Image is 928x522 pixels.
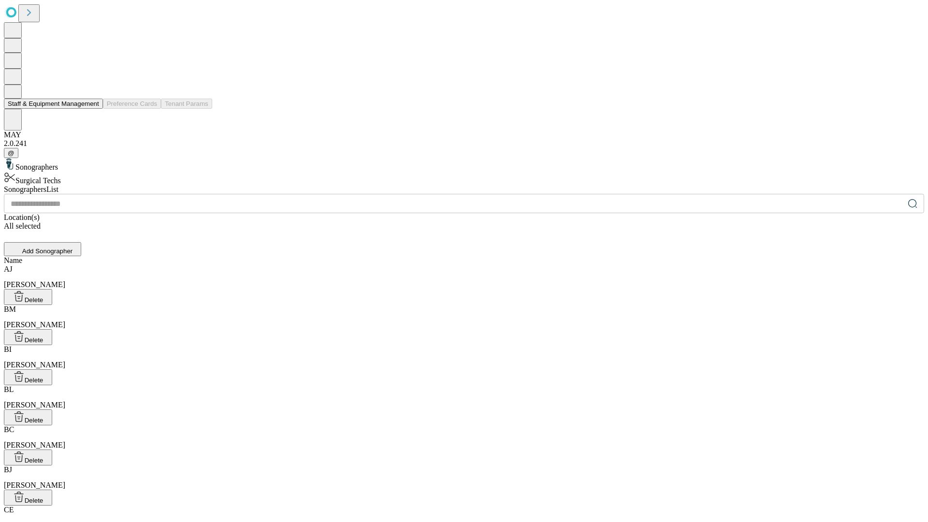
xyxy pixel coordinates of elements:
[4,213,40,221] span: Location(s)
[4,139,924,148] div: 2.0.241
[4,329,52,345] button: Delete
[4,425,924,449] div: [PERSON_NAME]
[25,336,43,344] span: Delete
[4,465,924,490] div: [PERSON_NAME]
[25,457,43,464] span: Delete
[25,417,43,424] span: Delete
[4,130,924,139] div: MAY
[25,296,43,304] span: Delete
[4,385,924,409] div: [PERSON_NAME]
[4,242,81,256] button: Add Sonographer
[4,99,103,109] button: Staff & Equipment Management
[4,409,52,425] button: Delete
[4,305,924,329] div: [PERSON_NAME]
[25,377,43,384] span: Delete
[4,265,924,289] div: [PERSON_NAME]
[4,490,52,506] button: Delete
[4,345,924,369] div: [PERSON_NAME]
[22,247,72,255] span: Add Sonographer
[4,148,18,158] button: @
[4,305,16,313] span: BM
[161,99,212,109] button: Tenant Params
[4,256,924,265] div: Name
[4,222,924,231] div: All selected
[4,449,52,465] button: Delete
[4,185,924,194] div: Sonographers List
[4,265,13,273] span: AJ
[4,172,924,185] div: Surgical Techs
[4,506,14,514] span: CE
[4,289,52,305] button: Delete
[4,465,12,474] span: BJ
[4,425,14,434] span: BC
[103,99,161,109] button: Preference Cards
[25,497,43,504] span: Delete
[4,369,52,385] button: Delete
[4,158,924,172] div: Sonographers
[4,345,12,353] span: BI
[4,385,14,393] span: BL
[8,149,14,157] span: @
